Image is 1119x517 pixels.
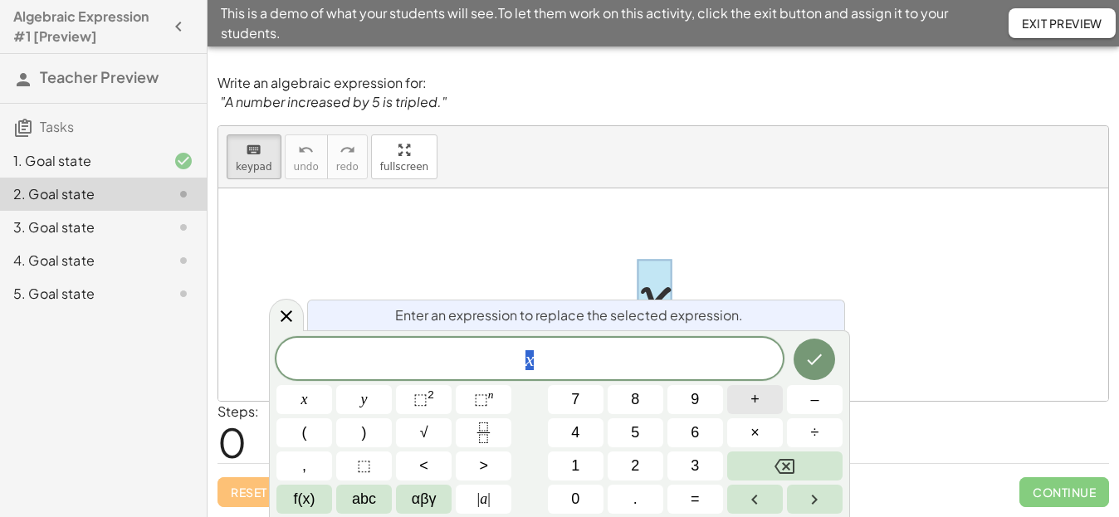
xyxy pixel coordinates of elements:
[294,161,319,173] span: undo
[727,385,783,414] button: Plus
[667,451,723,480] button: 3
[667,485,723,514] button: Equals
[40,118,74,135] span: Tasks
[227,134,281,179] button: keyboardkeypad
[380,161,428,173] span: fullscreen
[371,134,437,179] button: fullscreen
[302,422,307,444] span: (
[420,422,428,444] span: √
[357,455,371,477] span: ⬚
[276,485,332,514] button: Functions
[294,488,315,510] span: f(x)
[750,388,760,411] span: +
[631,388,639,411] span: 8
[396,451,452,480] button: Less than
[1009,8,1116,38] button: Exit Preview
[548,385,603,414] button: 7
[787,485,843,514] button: Right arrow
[173,184,193,204] i: Task not started.
[691,422,699,444] span: 6
[395,305,743,325] span: Enter an expression to replace the selected expression.
[173,284,193,304] i: Task not started.
[40,67,159,86] span: Teacher Preview
[525,349,535,370] var: x
[750,422,760,444] span: ×
[396,485,452,514] button: Greek alphabet
[361,388,368,411] span: y
[548,485,603,514] button: 0
[477,488,491,510] span: a
[667,385,723,414] button: 9
[810,388,818,411] span: –
[419,455,428,477] span: <
[727,418,783,447] button: Times
[631,422,639,444] span: 5
[336,451,392,480] button: Placeholder
[691,388,699,411] span: 9
[217,74,1109,93] p: Write an algebraic expression for:
[412,488,437,510] span: αβγ
[548,418,603,447] button: 4
[221,3,1009,43] span: This is a demo of what your students will see. To let them work on this activity, click the exit ...
[13,284,147,304] div: 5. Goal state
[336,485,392,514] button: Alphabet
[413,391,428,407] span: ⬚
[479,455,488,477] span: >
[276,385,332,414] button: x
[691,455,699,477] span: 3
[571,488,579,510] span: 0
[352,488,376,510] span: abc
[571,422,579,444] span: 4
[173,217,193,237] i: Task not started.
[428,388,434,401] sup: 2
[396,418,452,447] button: Square root
[1022,16,1102,31] span: Exit Preview
[327,134,368,179] button: redoredo
[336,161,359,173] span: redo
[302,455,306,477] span: ,
[336,385,392,414] button: y
[13,184,147,204] div: 2. Goal state
[336,418,392,447] button: )
[608,451,663,480] button: 2
[571,455,579,477] span: 1
[456,385,511,414] button: Superscript
[474,391,488,407] span: ⬚
[571,388,579,411] span: 7
[456,418,511,447] button: Fraction
[691,488,700,510] span: =
[667,418,723,447] button: 6
[173,151,193,171] i: Task finished and correct.
[631,455,639,477] span: 2
[633,488,638,510] span: .
[217,417,247,467] span: 0
[276,418,332,447] button: (
[173,251,193,271] i: Task not started.
[301,388,308,411] span: x
[794,339,835,380] button: Done
[362,422,367,444] span: )
[787,385,843,414] button: Minus
[487,490,491,507] span: |
[548,451,603,480] button: 1
[608,385,663,414] button: 8
[477,490,481,507] span: |
[456,451,511,480] button: Greater than
[13,7,164,46] h4: Algebraic Expression #1 [Preview]
[246,140,261,160] i: keyboard
[488,388,494,401] sup: n
[298,140,314,160] i: undo
[727,451,843,480] button: Backspace
[236,161,272,173] span: keypad
[608,485,663,514] button: .
[285,134,328,179] button: undoundo
[13,251,147,271] div: 4. Goal state
[13,151,147,171] div: 1. Goal state
[811,422,819,444] span: ÷
[220,93,447,110] em: "A number increased by 5 is tripled."
[217,402,259,420] label: Steps:
[13,217,147,237] div: 3. Goal state
[456,485,511,514] button: Absolute value
[340,140,355,160] i: redo
[608,418,663,447] button: 5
